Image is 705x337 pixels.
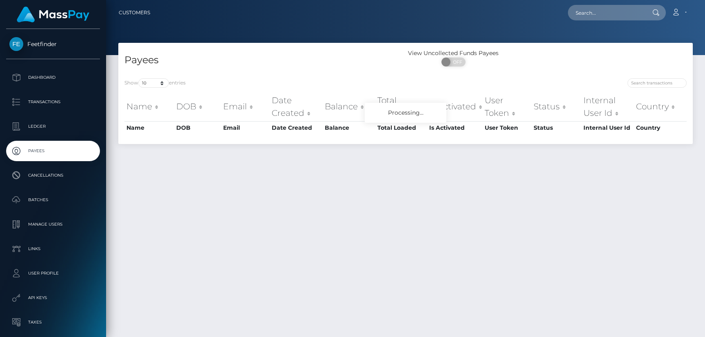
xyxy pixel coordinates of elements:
[9,120,97,133] p: Ledger
[9,71,97,84] p: Dashboard
[9,218,97,231] p: Manage Users
[6,214,100,235] a: Manage Users
[9,316,97,328] p: Taxes
[17,7,89,22] img: MassPay Logo
[532,92,581,121] th: Status
[427,121,482,134] th: Is Activated
[270,92,322,121] th: Date Created
[6,288,100,308] a: API Keys
[6,141,100,161] a: Payees
[9,96,97,108] p: Transactions
[375,121,427,134] th: Total Loaded
[9,194,97,206] p: Batches
[6,165,100,186] a: Cancellations
[124,92,174,121] th: Name
[627,78,687,88] input: Search transactions
[483,121,532,134] th: User Token
[581,121,634,134] th: Internal User Id
[483,92,532,121] th: User Token
[6,40,100,48] span: Feetfinder
[9,37,23,51] img: Feetfinder
[634,121,687,134] th: Country
[323,121,376,134] th: Balance
[9,145,97,157] p: Payees
[124,78,186,88] label: Show entries
[9,267,97,279] p: User Profile
[119,4,150,21] a: Customers
[174,121,221,134] th: DOB
[375,92,427,121] th: Total Loaded
[568,5,645,20] input: Search...
[270,121,322,134] th: Date Created
[406,49,501,58] div: View Uncollected Funds Payees
[174,92,221,121] th: DOB
[9,292,97,304] p: API Keys
[124,53,399,67] h4: Payees
[6,239,100,259] a: Links
[427,92,482,121] th: Is Activated
[9,169,97,182] p: Cancellations
[365,103,446,123] div: Processing...
[221,92,270,121] th: Email
[6,67,100,88] a: Dashboard
[446,58,466,67] span: OFF
[6,263,100,284] a: User Profile
[221,121,270,134] th: Email
[6,190,100,210] a: Batches
[323,92,376,121] th: Balance
[581,92,634,121] th: Internal User Id
[532,121,581,134] th: Status
[9,243,97,255] p: Links
[6,92,100,112] a: Transactions
[124,121,174,134] th: Name
[634,92,687,121] th: Country
[6,312,100,333] a: Taxes
[138,78,169,88] select: Showentries
[6,116,100,137] a: Ledger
